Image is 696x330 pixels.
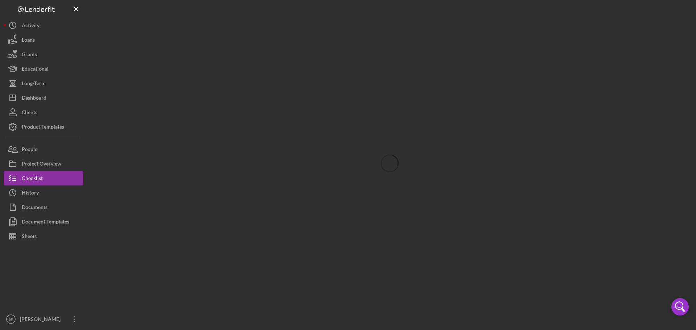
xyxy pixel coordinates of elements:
[4,18,83,33] button: Activity
[22,142,37,158] div: People
[22,200,47,216] div: Documents
[22,105,37,121] div: Clients
[22,47,37,63] div: Grants
[22,229,37,245] div: Sheets
[4,185,83,200] button: History
[22,156,61,173] div: Project Overview
[4,105,83,120] button: Clients
[4,62,83,76] button: Educational
[22,91,46,107] div: Dashboard
[22,171,43,187] div: Checklist
[22,76,46,92] div: Long-Term
[4,120,83,134] button: Product Templates
[4,47,83,62] button: Grants
[22,18,40,34] div: Activity
[4,312,83,326] button: BP[PERSON_NAME]
[4,214,83,229] button: Document Templates
[671,298,689,316] div: Open Intercom Messenger
[9,317,13,321] text: BP
[4,142,83,156] button: People
[18,312,65,328] div: [PERSON_NAME]
[4,33,83,47] button: Loans
[4,91,83,105] button: Dashboard
[22,214,69,231] div: Document Templates
[22,185,39,202] div: History
[22,120,64,136] div: Product Templates
[22,62,49,78] div: Educational
[4,156,83,171] button: Project Overview
[4,229,83,243] button: Sheets
[4,171,83,185] button: Checklist
[4,76,83,91] button: Long-Term
[22,33,35,49] div: Loans
[4,200,83,214] button: Documents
